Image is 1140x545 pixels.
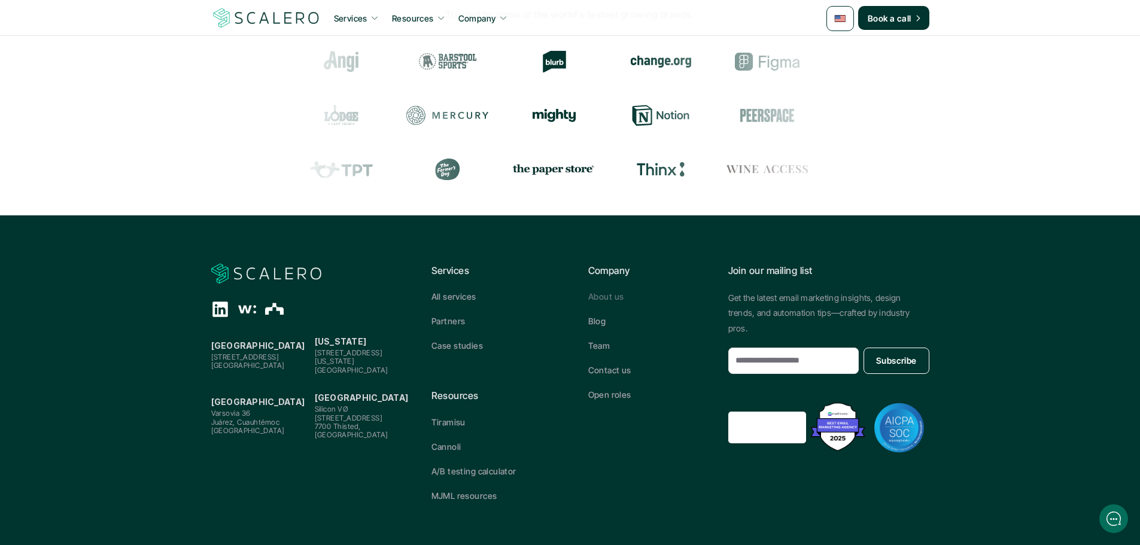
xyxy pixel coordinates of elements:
strong: [GEOGRAPHIC_DATA] [211,397,305,407]
iframe: gist-messenger-bubble-iframe [1099,504,1128,533]
p: About us [588,290,624,303]
p: MJML resources [431,489,497,502]
p: Join our mailing list [728,263,929,279]
p: Company [588,263,709,279]
strong: [GEOGRAPHIC_DATA] [315,392,409,403]
p: Resources [431,388,552,404]
h1: Hi! Welcome to [GEOGRAPHIC_DATA]. [18,58,221,77]
a: Book a call [858,6,929,30]
a: About us [588,290,709,303]
span: Varsovia 36 [211,409,251,418]
p: A/B testing calculator [431,465,516,477]
strong: [US_STATE] [315,336,367,346]
p: Cannoli [431,440,461,453]
img: Scalero company logotype [211,7,321,29]
span: Silicon VØ [315,404,349,413]
h2: Let us know if we can help with lifecycle marketing. [18,80,221,137]
span: [STREET_ADDRESS] [315,348,383,357]
p: Case studies [431,339,483,352]
img: Best Email Marketing Agency 2025 - Recognized by Mailmodo [808,400,868,454]
p: Blog [588,315,606,327]
a: Partners [431,315,552,327]
a: Team [588,339,709,352]
p: Services [431,263,552,279]
p: Tiramisu [431,416,466,428]
a: Open roles [588,388,709,401]
a: All services [431,290,552,303]
p: Services [334,12,367,25]
p: Open roles [588,388,631,401]
span: [STREET_ADDRESS] [211,352,279,361]
p: Book a call [868,12,911,25]
p: Resources [392,12,434,25]
span: 7700 Thisted, [GEOGRAPHIC_DATA] [315,422,388,439]
a: Contact us [588,364,709,376]
span: [GEOGRAPHIC_DATA] [211,361,285,370]
p: All services [431,290,476,303]
strong: [GEOGRAPHIC_DATA] [211,340,305,351]
p: Company [458,12,496,25]
a: Scalero company logotype [211,263,321,285]
button: New conversation [19,159,221,182]
a: Tiramisu [431,416,552,428]
span: [GEOGRAPHIC_DATA] [211,426,285,435]
img: 🇺🇸 [834,13,846,25]
span: [STREET_ADDRESS] [315,413,383,422]
span: [US_STATE][GEOGRAPHIC_DATA] [315,357,388,374]
span: New conversation [77,166,144,175]
button: Subscribe [864,348,929,374]
a: A/B testing calculator [431,465,552,477]
p: Team [588,339,610,352]
a: Blog [588,315,709,327]
a: MJML resources [431,489,552,502]
img: Scalero company logotype [211,263,321,285]
p: Get the latest email marketing insights, design trends, and automation tips—crafted by industry p... [728,290,929,336]
p: Subscribe [876,354,917,367]
span: Juárez, Cuauhtémoc [211,418,280,427]
p: Partners [431,315,465,327]
p: Contact us [588,364,631,376]
span: We run on Gist [100,418,151,426]
a: Cannoli [431,440,552,453]
a: Case studies [431,339,552,352]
